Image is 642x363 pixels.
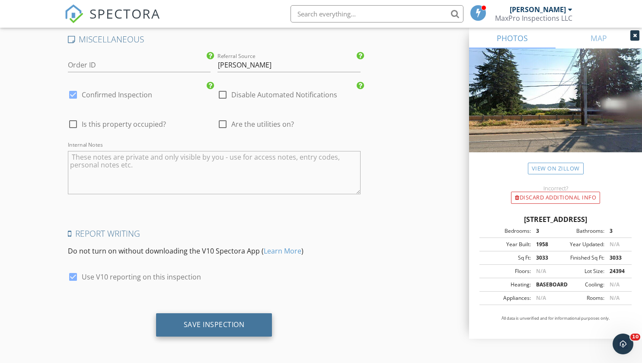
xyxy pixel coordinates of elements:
div: [PERSON_NAME] [510,5,566,14]
div: 3033 [531,254,556,262]
div: Bedrooms: [482,227,531,235]
iframe: Intercom live chat [613,334,633,354]
input: Search everything... [291,5,463,22]
h4: MISCELLANEOUS [68,34,361,45]
a: Learn More [264,246,301,256]
a: MAP [556,28,642,48]
div: Floors: [482,267,531,275]
div: MaxPro Inspections LLC [495,14,572,22]
span: 10 [630,334,640,341]
span: N/A [610,241,620,248]
span: Are the utilities on? [231,120,294,128]
div: [STREET_ADDRESS] [479,214,632,225]
div: Year Updated: [556,241,604,248]
span: N/A [610,294,620,302]
div: Year Built: [482,241,531,248]
div: Discard Additional info [511,192,600,204]
div: 3033 [604,254,629,262]
label: Use V10 reporting on this inspection [82,273,201,281]
a: View on Zillow [528,163,584,174]
div: Save Inspection [184,320,245,329]
a: SPECTORA [64,12,160,30]
span: SPECTORA [89,4,160,22]
div: Cooling: [556,281,604,289]
span: Is this property occupied? [82,120,166,128]
div: Rooms: [556,294,604,302]
div: Bathrooms: [556,227,604,235]
input: Referral Source [217,58,361,72]
label: Confirmed Inspection [82,90,152,99]
div: Incorrect? [469,185,642,192]
div: 3 [604,227,629,235]
label: Disable Automated Notifications [231,90,337,99]
span: N/A [536,294,546,302]
div: Appliances: [482,294,531,302]
div: 24394 [604,267,629,275]
img: The Best Home Inspection Software - Spectora [64,4,83,23]
textarea: Internal Notes [68,151,361,194]
div: 3 [531,227,556,235]
div: 1958 [531,241,556,248]
div: Finished Sq Ft: [556,254,604,262]
p: Do not turn on without downloading the V10 Spectora App ( ) [68,246,361,256]
img: streetview [469,48,642,173]
div: Sq Ft: [482,254,531,262]
span: N/A [610,281,620,288]
a: PHOTOS [469,28,556,48]
div: Lot Size: [556,267,604,275]
span: N/A [536,267,546,275]
p: All data is unverified and for informational purposes only. [479,315,632,321]
div: BASEBOARD [531,281,556,289]
h4: Report Writing [68,228,361,239]
div: Heating: [482,281,531,289]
